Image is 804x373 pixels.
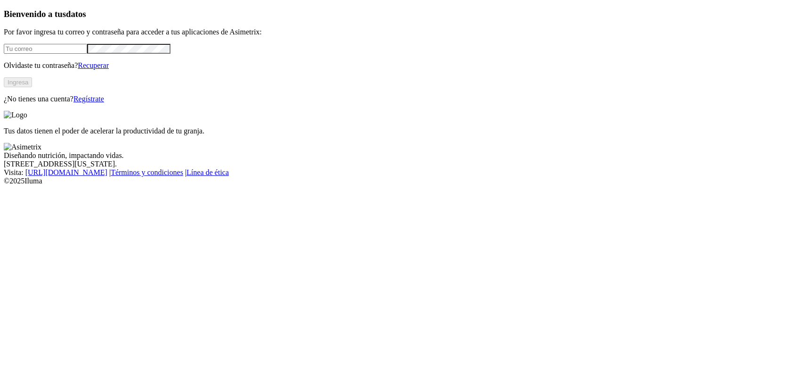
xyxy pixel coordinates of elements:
a: Línea de ética [187,168,229,176]
a: Términos y condiciones [111,168,183,176]
p: Olvidaste tu contraseña? [4,61,800,70]
img: Asimetrix [4,143,41,151]
div: © 2025 Iluma [4,177,800,185]
a: Regístrate [73,95,104,103]
p: Por favor ingresa tu correo y contraseña para acceder a tus aplicaciones de Asimetrix: [4,28,800,36]
p: Tus datos tienen el poder de acelerar la productividad de tu granja. [4,127,800,135]
div: Diseñando nutrición, impactando vidas. [4,151,800,160]
div: [STREET_ADDRESS][US_STATE]. [4,160,800,168]
img: Logo [4,111,27,119]
span: datos [66,9,86,19]
a: Recuperar [78,61,109,69]
a: [URL][DOMAIN_NAME] [25,168,107,176]
div: Visita : | | [4,168,800,177]
p: ¿No tienes una cuenta? [4,95,800,103]
button: Ingresa [4,77,32,87]
h3: Bienvenido a tus [4,9,800,19]
input: Tu correo [4,44,87,54]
